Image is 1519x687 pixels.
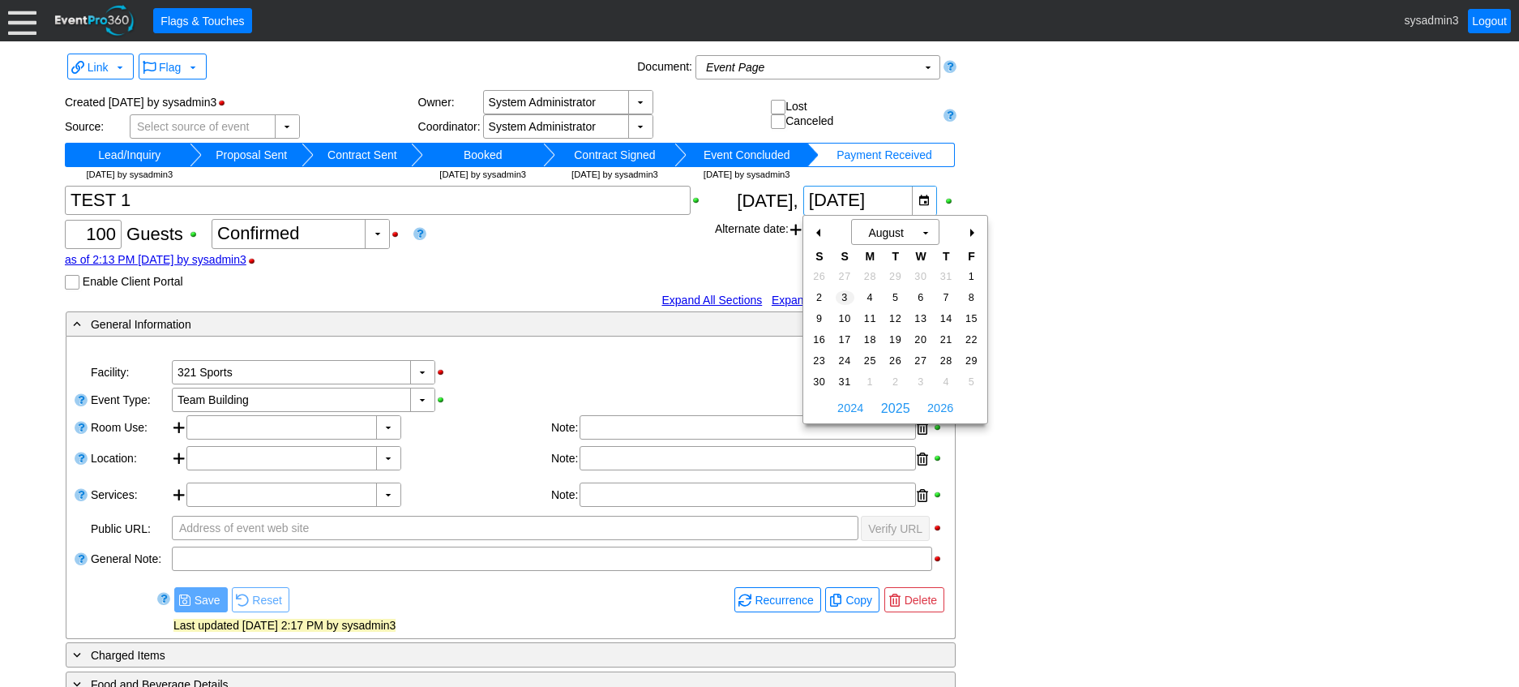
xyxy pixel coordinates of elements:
[959,329,984,350] td: 22 August, 2025
[833,396,867,420] span: 2024
[418,96,483,109] div: Owner:
[89,359,170,386] div: Facility:
[435,394,454,406] div: Show Event Type when printing; click to hide Event Type when printing.
[188,229,207,240] div: Show Guest Count when printing; click to hide Guest Count when printing.
[911,290,930,305] span: 6
[937,290,956,305] span: 7
[959,350,984,371] td: 29 August, 2025
[934,287,959,308] td: 7 August, 2025
[937,375,956,389] span: 4
[937,311,956,326] span: 14
[89,386,170,414] div: Event Type:
[886,375,905,389] span: 2
[172,483,186,510] div: Add service
[802,215,988,424] div: August 2025
[810,311,828,326] span: 9
[858,266,883,287] td: 28 July, 2025
[858,350,883,371] td: 25 August, 2025
[70,646,885,664] div: Charged Items
[865,520,926,537] span: Verify URL
[917,483,928,508] div: Remove service
[706,61,764,74] i: Event Page
[908,371,933,393] td: 3 September, 2025
[908,266,933,287] td: 30 July, 2025
[70,315,885,333] div: General Information
[923,396,957,420] span: 2026
[858,308,883,329] td: 11 August, 2025
[883,371,908,393] td: 2 September, 2025
[634,55,695,83] div: Document:
[70,167,190,182] td: [DATE] by sysadmin3
[249,592,285,608] span: Reset
[911,311,930,326] span: 13
[423,143,543,167] td: Change status to Booked
[962,375,981,389] span: 5
[911,375,930,389] span: 3
[934,371,959,393] td: 4 September, 2025
[157,12,247,29] span: Flags & Touches
[959,287,984,308] td: 8 August, 2025
[661,294,762,307] a: Expand All Sections
[836,269,854,284] span: 27
[934,266,959,287] td: 31 July, 2025
[855,223,932,241] span: August
[932,453,947,464] div: Show Location when printing; click to hide Location when printing.
[810,290,828,305] span: 2
[866,250,875,263] span: M
[908,287,933,308] td: 6 August, 2025
[65,253,246,266] a: as of 2:13 PM [DATE] by sysadmin3
[551,415,580,441] div: Note:
[134,115,253,138] span: Select source of event
[807,350,832,371] td: 23 August, 2025
[176,517,312,539] span: Address of event web site
[157,13,247,29] span: Flags & Touches
[551,483,580,509] div: Note:
[886,354,905,368] span: 26
[861,375,879,389] span: 1
[832,266,858,287] td: 27 July, 2025
[83,275,183,288] label: Enable Client Portal
[807,266,832,287] td: 26 July, 2025
[932,422,947,433] div: Show Room Use when printing; click to hide Room Use when printing.
[883,350,908,371] td: 26 August, 2025
[959,308,984,329] td: 15 August, 2025
[435,367,454,378] div: Hide Facility when printing; click to show Facility when printing.
[832,329,858,350] td: 17 August, 2025
[917,447,928,471] div: Remove location
[932,489,947,500] div: Show Services when printing; click to hide Services when printing.
[962,354,981,368] span: 29
[883,329,908,350] td: 19 August, 2025
[737,191,798,211] span: [DATE],
[738,591,816,608] span: Recurrence
[423,167,543,182] td: [DATE] by sysadmin3
[246,255,265,267] div: Hide Guest Count Stamp when printing; click to show Guest Count Stamp when printing.
[861,311,879,326] span: 11
[687,143,807,167] td: Change status to Event Concluded
[915,250,926,263] span: W
[911,354,930,368] span: 27
[89,545,170,573] div: General Note:
[937,269,956,284] span: 31
[943,195,956,207] div: Show Event Date when printing; click to hide Event Date when printing.
[390,229,409,240] div: Hide Guest Count Status when printing; click to show Guest Count Status when printing.
[932,522,947,534] div: Hide Public URL when printing; click to show Public URL when printing.
[70,143,190,167] td: Change status to Lead/Inquiry
[934,308,959,329] td: 14 August, 2025
[172,446,186,479] div: Add room
[962,290,981,305] span: 8
[878,401,914,416] span: 2025
[216,97,235,109] div: Hide Status Bar when printing; click to show Status Bar when printing.
[908,350,933,371] td: 27 August, 2025
[861,290,879,305] span: 4
[91,318,191,331] span: General Information
[888,591,940,608] span: Delete
[1405,13,1459,26] span: sysadmin3
[968,250,975,263] span: F
[8,6,36,35] div: Menu: Click or 'Crtl+M' to toggle menu open/close
[53,2,137,39] img: EventPro360
[810,269,828,284] span: 26
[88,61,109,74] span: Link
[89,515,170,545] div: Public URL:
[908,308,933,329] td: 13 August, 2025
[901,592,940,608] span: Delete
